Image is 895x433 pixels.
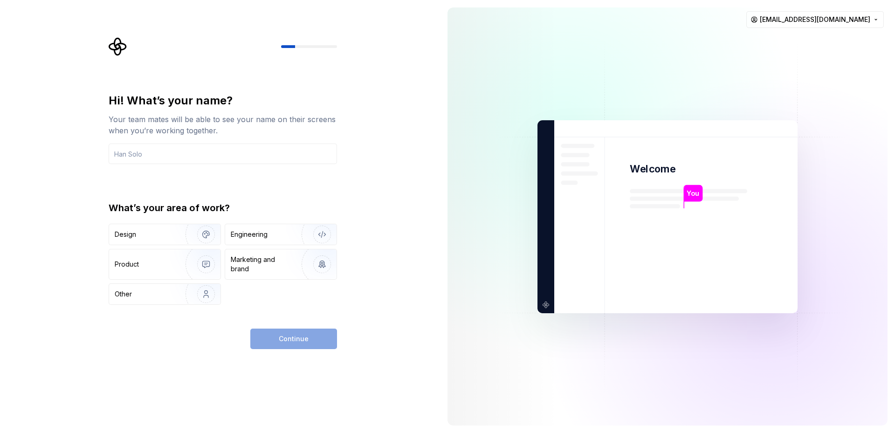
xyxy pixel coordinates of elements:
div: Design [115,230,136,239]
p: Welcome [630,162,675,176]
p: You [687,188,699,198]
div: Hi! What’s your name? [109,93,337,108]
span: [EMAIL_ADDRESS][DOMAIN_NAME] [760,15,870,24]
svg: Supernova Logo [109,37,127,56]
button: [EMAIL_ADDRESS][DOMAIN_NAME] [746,11,884,28]
div: Marketing and brand [231,255,294,274]
input: Han Solo [109,144,337,164]
div: Product [115,260,139,269]
div: Your team mates will be able to see your name on their screens when you’re working together. [109,114,337,136]
div: What’s your area of work? [109,201,337,214]
div: Other [115,289,132,299]
div: Engineering [231,230,268,239]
